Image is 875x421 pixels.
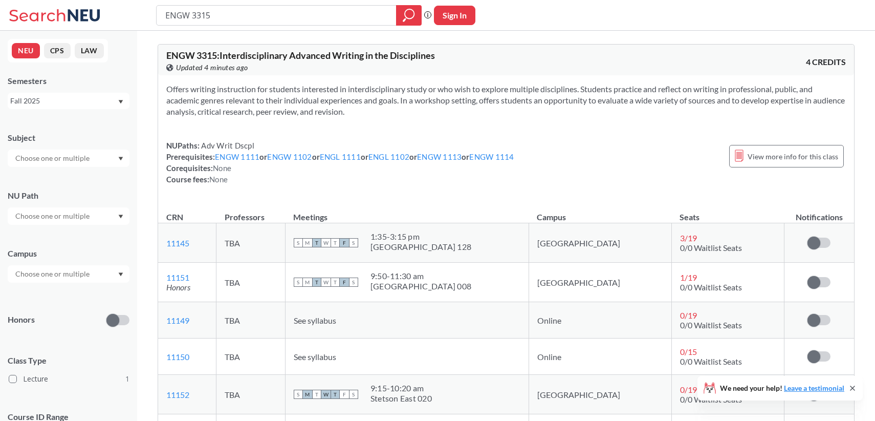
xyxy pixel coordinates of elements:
[434,6,475,25] button: Sign In
[784,201,854,223] th: Notifications
[75,43,104,58] button: LAW
[680,310,697,320] span: 0 / 19
[784,384,844,392] a: Leave a testimonial
[340,278,349,287] span: F
[748,150,838,163] span: View more info for this class
[216,302,286,339] td: TBA
[349,238,358,247] span: S
[680,243,742,252] span: 0/0 Waitlist Seats
[529,339,671,375] td: Online
[680,233,697,243] span: 3 / 19
[529,375,671,414] td: [GEOGRAPHIC_DATA]
[680,320,742,330] span: 0/0 Waitlist Seats
[8,132,129,143] div: Subject
[8,248,129,259] div: Campus
[331,390,340,399] span: T
[166,140,514,185] div: NUPaths: Prerequisites: or or or or or Corequisites: Course fees:
[118,272,123,277] svg: Dropdown arrow
[312,390,321,399] span: T
[680,272,697,282] span: 1 / 19
[303,238,312,247] span: M
[340,238,349,247] span: F
[12,43,40,58] button: NEU
[331,278,340,287] span: T
[396,5,422,26] div: magnifying glass
[294,278,303,287] span: S
[216,339,286,375] td: TBA
[417,152,462,161] a: ENGW 1113
[8,150,129,167] div: Dropdown arrow
[10,210,96,222] input: Choose one or multiple
[294,315,336,325] span: See syllabus
[215,152,259,161] a: ENGW 1111
[10,95,117,107] div: Fall 2025
[529,223,671,263] td: [GEOGRAPHIC_DATA]
[216,223,286,263] td: TBA
[166,238,189,248] a: 11145
[200,141,254,150] span: Adv Writ Dscpl
[8,265,129,283] div: Dropdown arrow
[294,238,303,247] span: S
[8,93,129,109] div: Fall 2025Dropdown arrow
[209,175,228,184] span: None
[303,390,312,399] span: M
[340,390,349,399] span: F
[176,62,248,73] span: Updated 4 minutes ago
[166,315,189,325] a: 11149
[216,201,286,223] th: Professors
[370,271,471,281] div: 9:50 - 11:30 am
[370,393,432,404] div: Stetson East 020
[166,282,190,292] i: Honors
[8,207,129,225] div: Dropdown arrow
[303,278,312,287] span: M
[720,385,844,392] span: We need your help!
[321,390,331,399] span: W
[118,100,123,104] svg: Dropdown arrow
[118,157,123,161] svg: Dropdown arrow
[8,75,129,87] div: Semesters
[267,152,312,161] a: ENGW 1102
[294,390,303,399] span: S
[331,238,340,247] span: T
[125,373,129,385] span: 1
[349,390,358,399] span: S
[166,212,183,223] div: CRN
[680,385,697,394] span: 0 / 19
[8,314,35,326] p: Honors
[680,347,697,356] span: 0 / 15
[10,152,96,164] input: Choose one or multiple
[213,163,231,173] span: None
[370,383,432,393] div: 9:15 - 10:20 am
[680,356,742,366] span: 0/0 Waitlist Seats
[529,201,671,223] th: Campus
[8,355,129,366] span: Class Type
[349,278,358,287] span: S
[469,152,514,161] a: ENGW 1114
[671,201,784,223] th: Seats
[216,375,286,414] td: TBA
[403,8,415,23] svg: magnifying glass
[680,394,742,404] span: 0/0 Waitlist Seats
[9,372,129,386] label: Lecture
[294,352,336,362] span: See syllabus
[321,238,331,247] span: W
[529,302,671,339] td: Online
[321,278,331,287] span: W
[8,190,129,201] div: NU Path
[370,281,471,291] div: [GEOGRAPHIC_DATA] 008
[320,152,361,161] a: ENGL 1111
[44,43,71,58] button: CPS
[806,56,846,68] span: 4 CREDITS
[216,263,286,302] td: TBA
[10,268,96,280] input: Choose one or multiple
[370,231,471,242] div: 1:35 - 3:15 pm
[680,282,742,292] span: 0/0 Waitlist Seats
[312,278,321,287] span: T
[164,7,389,24] input: Class, professor, course number, "phrase"
[118,215,123,219] svg: Dropdown arrow
[312,238,321,247] span: T
[285,201,529,223] th: Meetings
[166,272,189,282] a: 11151
[529,263,671,302] td: [GEOGRAPHIC_DATA]
[166,352,189,362] a: 11150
